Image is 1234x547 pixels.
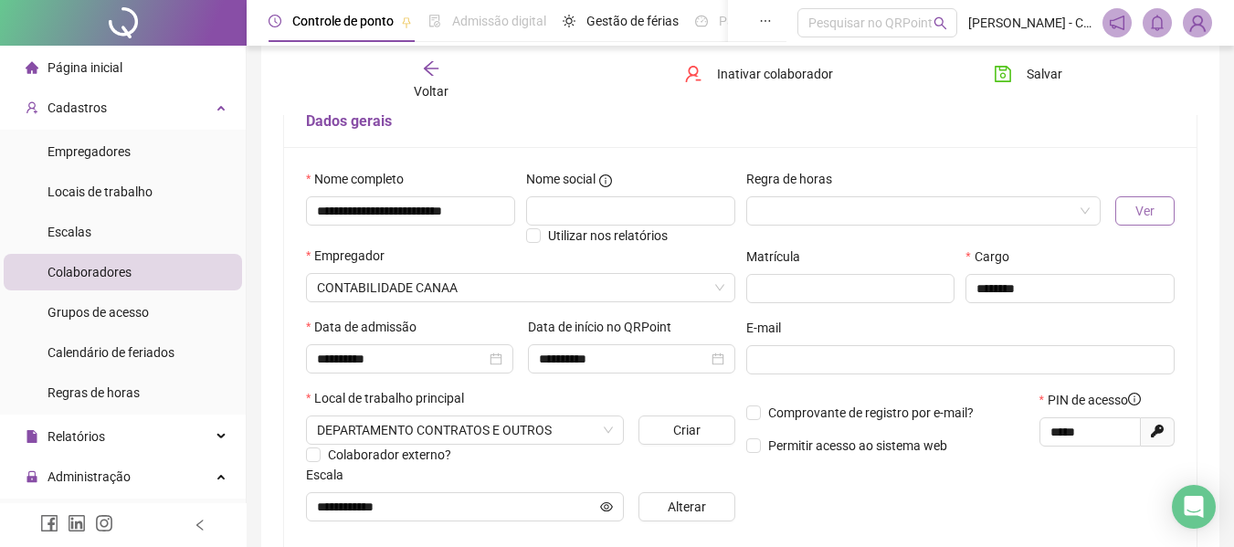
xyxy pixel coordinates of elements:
[695,15,708,27] span: dashboard
[414,84,448,99] span: Voltar
[452,14,546,28] span: Admissão digital
[1184,9,1211,37] img: 92856
[68,514,86,532] span: linkedin
[717,64,833,84] span: Inativar colaborador
[670,59,847,89] button: Inativar colaborador
[1149,15,1165,31] span: bell
[47,60,122,75] span: Página inicial
[47,265,132,279] span: Colaboradores
[719,14,790,28] span: Painel do DP
[306,246,396,266] label: Empregador
[47,429,105,444] span: Relatórios
[759,15,772,27] span: ellipsis
[47,469,131,484] span: Administração
[673,420,701,440] span: Criar
[26,470,38,483] span: lock
[965,247,1020,267] label: Cargo
[328,447,451,462] span: Colaborador externo?
[528,317,683,337] label: Data de início no QRPoint
[401,16,412,27] span: pushpin
[306,317,428,337] label: Data de admissão
[526,169,596,189] span: Nome social
[638,416,734,445] button: Criar
[47,345,174,360] span: Calendário de feriados
[306,465,355,485] label: Escala
[47,144,131,159] span: Empregadores
[768,438,947,453] span: Permitir acesso ao sistema web
[746,247,812,267] label: Matrícula
[47,184,153,199] span: Locais de trabalho
[994,65,1012,83] span: save
[194,519,206,531] span: left
[933,16,947,30] span: search
[422,59,440,78] span: arrow-left
[980,59,1076,89] button: Salvar
[26,101,38,114] span: user-add
[47,305,149,320] span: Grupos de acesso
[684,65,702,83] span: user-delete
[1048,390,1141,410] span: PIN de acesso
[47,100,107,115] span: Cadastros
[1128,393,1141,405] span: info-circle
[586,14,679,28] span: Gestão de férias
[47,225,91,239] span: Escalas
[1135,201,1155,221] span: Ver
[599,174,612,187] span: info-circle
[638,492,734,521] button: Alterar
[746,169,844,189] label: Regra de horas
[1172,485,1216,529] div: Open Intercom Messenger
[428,15,441,27] span: file-done
[269,15,281,27] span: clock-circle
[968,13,1092,33] span: [PERSON_NAME] - Contabilidade Canaã
[47,385,140,400] span: Regras de horas
[306,388,476,408] label: Local de trabalho principal
[317,274,724,301] span: CONTABILIDADE CANAA LTDA
[95,514,113,532] span: instagram
[306,169,416,189] label: Nome completo
[600,500,613,513] span: eye
[548,228,668,243] span: Utilizar nos relatórios
[1109,15,1125,31] span: notification
[306,110,1175,132] h5: Dados gerais
[563,15,575,27] span: sun
[1115,196,1175,226] button: Ver
[26,430,38,443] span: file
[746,318,793,338] label: E-mail
[768,405,974,420] span: Comprovante de registro por e-mail?
[668,497,706,517] span: Alterar
[1027,64,1062,84] span: Salvar
[292,14,394,28] span: Controle de ponto
[26,61,38,74] span: home
[317,416,613,444] span: RUA DO COMÉRCIO, 81, CENTRO, CAMPOS BELOS - GOIÁS
[40,514,58,532] span: facebook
